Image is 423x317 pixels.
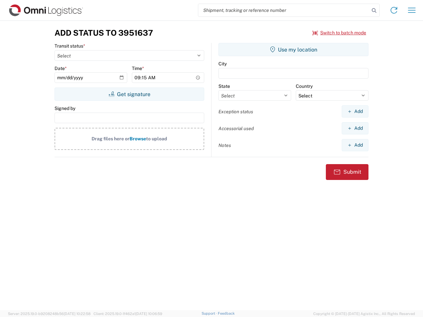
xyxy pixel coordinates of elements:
[55,105,75,111] label: Signed by
[8,312,91,316] span: Server: 2025.19.0-b9208248b56
[92,136,130,141] span: Drag files here or
[130,136,146,141] span: Browse
[218,311,235,315] a: Feedback
[218,109,253,115] label: Exception status
[202,311,218,315] a: Support
[94,312,162,316] span: Client: 2025.19.0-1f462a1
[198,4,369,17] input: Shipment, tracking or reference number
[218,83,230,89] label: State
[146,136,167,141] span: to upload
[55,28,153,38] h3: Add Status to 3951637
[312,27,366,38] button: Switch to batch mode
[55,43,85,49] label: Transit status
[342,139,368,151] button: Add
[342,122,368,134] button: Add
[55,65,67,71] label: Date
[313,311,415,317] span: Copyright © [DATE]-[DATE] Agistix Inc., All Rights Reserved
[218,125,254,131] label: Accessorial used
[64,312,91,316] span: [DATE] 10:22:58
[218,61,227,67] label: City
[218,142,231,148] label: Notes
[342,105,368,118] button: Add
[326,164,368,180] button: Submit
[296,83,313,89] label: Country
[218,43,368,56] button: Use my location
[132,65,144,71] label: Time
[135,312,162,316] span: [DATE] 10:06:59
[55,88,204,101] button: Get signature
